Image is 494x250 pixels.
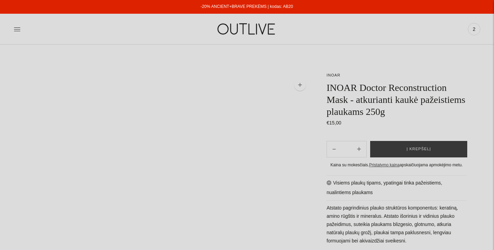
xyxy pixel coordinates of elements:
button: Subtract product quantity [352,141,366,157]
button: Add product quantity [327,141,341,157]
button: Į krepšelį [370,141,467,157]
a: Pristatymo kaina [369,163,400,167]
input: Product quantity [341,144,352,154]
span: 2 [469,24,479,34]
img: OUTLIVE [204,17,290,41]
h1: INOAR Doctor Reconstruction Mask - atkurianti kaukė pažeistiems plaukams 250g [327,82,467,118]
span: €15,00 [327,120,341,126]
a: 2 [468,22,480,37]
div: Kaina su mokesčiais. apskaičiuojama apmokėjimo metu. [327,162,467,169]
a: -20% ANCIENT+BRAVE PREKĖMS | kodas: AB20 [201,4,293,9]
span: Į krepšelį [407,146,431,153]
a: INOAR [327,73,340,77]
